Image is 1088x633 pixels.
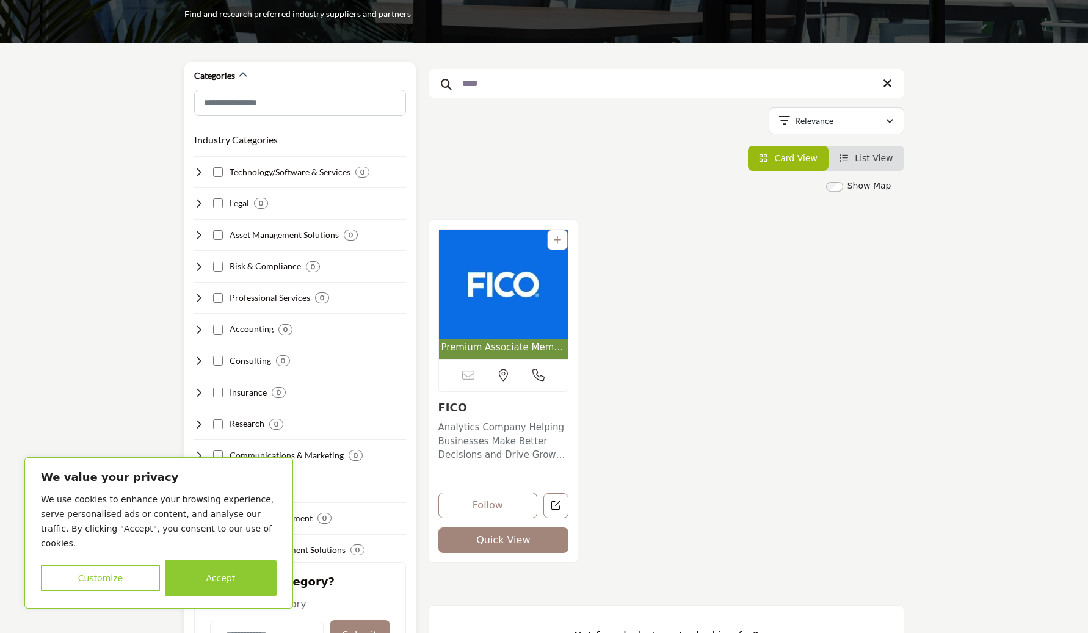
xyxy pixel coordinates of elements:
span: Suggest a Category [210,598,306,610]
p: We use cookies to enhance your browsing experience, serve personalised ads or content, and analys... [41,492,277,551]
b: 0 [320,294,324,302]
h3: FICO [438,401,569,414]
b: 0 [354,451,358,460]
b: 0 [283,325,288,334]
h4: Communications & Marketing: Delivering marketing, public relations, and investor relations servic... [230,449,344,461]
b: 0 [259,199,263,208]
p: Relevance [795,115,833,127]
li: List View [829,146,904,171]
h4: Accounting: Providing financial reporting, auditing, tax, and advisory services to securities ind... [230,323,274,335]
div: 0 Results For Consulting [276,355,290,366]
h4: Consulting: Providing strategic, operational, and technical consulting services to securities ind... [230,355,271,367]
button: Customize [41,565,160,591]
h4: Research: Conducting market, financial, economic, and industry research for securities industry p... [230,418,264,430]
div: 0 Results For Accounting [278,324,292,335]
img: FICO [439,230,568,339]
input: Search Keyword [429,69,904,98]
button: Accept [165,560,277,596]
a: Analytics Company Helping Businesses Make Better Decisions and Drive Growth FICO is an analytics ... [438,418,569,462]
input: Select Communications & Marketing checkbox [213,450,223,460]
div: 0 Results For Communications & Marketing [349,450,363,461]
input: Select Research checkbox [213,419,223,429]
li: Card View [748,146,829,171]
b: 0 [360,168,364,176]
button: Quick View [438,527,569,553]
div: 0 Results For Risk & Compliance [306,261,320,272]
h2: Missing a Category? [210,575,390,597]
p: We value your privacy [41,470,277,485]
h4: Legal: Providing legal advice, compliance support, and litigation services to securities industry... [230,197,249,209]
h4: Technology/Software & Services: Developing and implementing technology solutions to support secur... [230,166,350,178]
a: Add To List [554,235,561,245]
span: List View [855,153,893,163]
h4: Risk & Compliance: Helping securities industry firms manage risk, ensure compliance, and prevent ... [230,260,301,272]
input: Select Technology/Software & Services checkbox [213,167,223,177]
input: Select Asset Management Solutions checkbox [213,230,223,240]
input: Select Professional Services checkbox [213,293,223,303]
p: Analytics Company Helping Businesses Make Better Decisions and Drive Growth FICO is an analytics ... [438,421,569,462]
input: Select Risk & Compliance checkbox [213,262,223,272]
b: 0 [277,388,281,397]
div: 0 Results For Legal [254,198,268,209]
div: 0 Results For Research [269,419,283,430]
input: Select Legal checkbox [213,198,223,208]
h2: Categories [194,70,235,82]
b: 0 [311,262,315,271]
b: 0 [281,356,285,365]
label: Show Map [847,179,891,192]
h4: Asset Management Solutions: Offering investment strategies, portfolio management, and performance... [230,229,339,241]
button: Relevance [769,107,904,134]
button: Industry Categories [194,132,278,147]
div: 0 Results For Asset Management Solutions [344,230,358,241]
p: Find and research preferred industry suppliers and partners [184,8,411,20]
h4: Insurance: Offering insurance solutions to protect securities industry firms from various risks. [230,386,267,399]
b: 0 [349,231,353,239]
b: 0 [322,514,327,523]
a: View Card [759,153,818,163]
div: 0 Results For Technology/Software & Services [355,167,369,178]
div: 0 Results For Insurance [272,387,286,398]
button: Follow [438,493,538,518]
input: Select Insurance checkbox [213,388,223,397]
a: FICO [438,401,468,414]
a: View List [840,153,893,163]
input: Search Category [194,90,406,116]
div: 0 Results For Wealth Management Solutions [350,544,364,555]
span: Premium Associate Member [441,341,566,355]
h4: Professional Services: Delivering staffing, training, and outsourcing services to support securit... [230,292,310,304]
a: Open fico in new tab [543,493,568,518]
div: 0 Results For Clearing & Settlement [317,513,332,524]
a: Open Listing in new tab [439,230,568,360]
b: 0 [274,420,278,429]
span: Card View [774,153,817,163]
input: Select Accounting checkbox [213,325,223,335]
b: 0 [355,546,360,554]
div: 0 Results For Professional Services [315,292,329,303]
input: Select Consulting checkbox [213,356,223,366]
